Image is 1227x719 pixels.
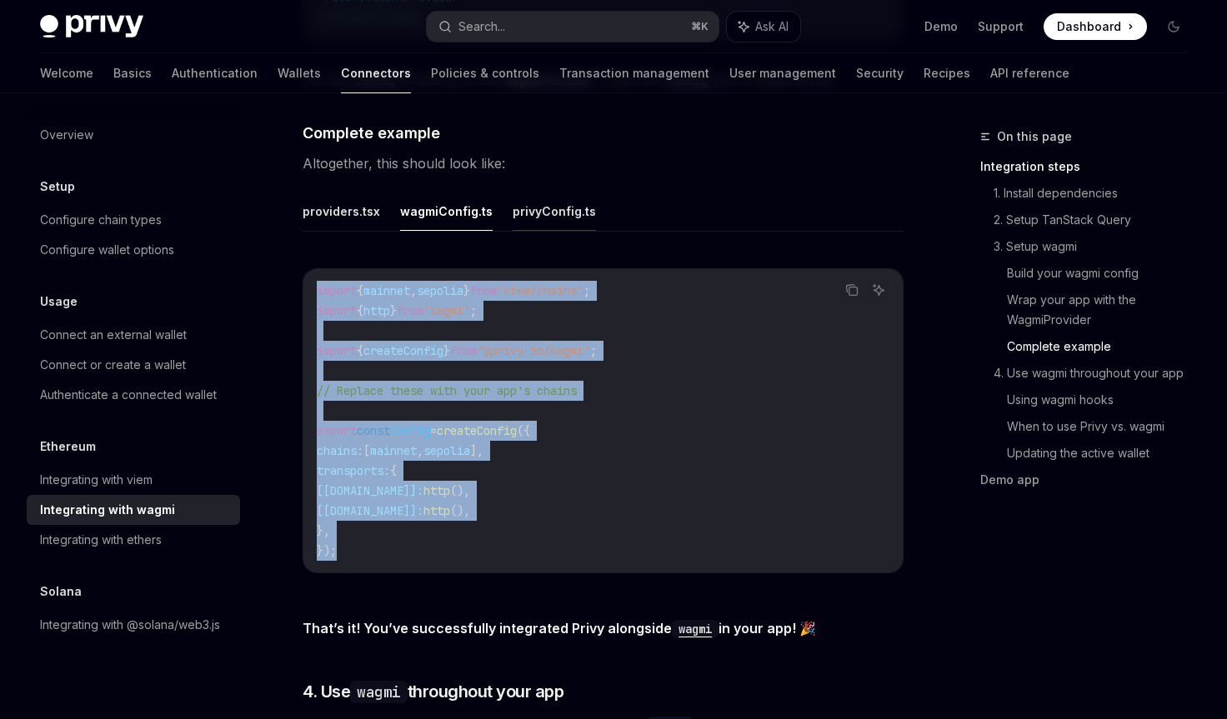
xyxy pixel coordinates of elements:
span: = [430,423,437,438]
span: mainnet [363,283,410,298]
a: Support [978,18,1024,35]
div: Integrating with @solana/web3.js [40,615,220,635]
a: 2. Setup TanStack Query [994,207,1200,233]
span: createConfig [363,343,443,358]
span: transports: [317,463,390,478]
a: Configure wallet options [27,235,240,265]
div: Connect or create a wallet [40,355,186,375]
span: ({ [517,423,530,438]
span: http [363,303,390,318]
span: // Replace these with your app's chains [317,383,577,398]
span: }); [317,543,337,558]
span: Ask AI [755,18,789,35]
a: Build your wagmi config [1007,260,1200,287]
span: from [470,283,497,298]
a: Recipes [924,53,970,93]
span: mainnet [370,443,417,458]
span: ⌘ K [691,20,709,33]
span: import [317,283,357,298]
div: Authenticate a connected wallet [40,385,217,405]
a: Integration steps [980,153,1200,180]
span: chains: [317,443,363,458]
div: Integrating with viem [40,470,153,490]
div: Search... [458,17,505,37]
span: On this page [997,127,1072,147]
a: Integrating with wagmi [27,495,240,525]
button: Toggle dark mode [1160,13,1187,40]
code: wagmi [350,681,408,703]
span: ; [583,283,590,298]
span: ; [590,343,597,358]
button: Copy the contents from the code block [841,279,863,301]
span: sepolia [417,283,463,298]
a: Welcome [40,53,93,93]
span: ], [470,443,483,458]
span: 'wagmi' [423,303,470,318]
a: Connectors [341,53,411,93]
span: ; [470,303,477,318]
a: User management [729,53,836,93]
a: Integrating with @solana/web3.js [27,610,240,640]
a: Wrap your app with the WagmiProvider [1007,287,1200,333]
span: } [463,283,470,298]
span: { [390,463,397,478]
a: Transaction management [559,53,709,93]
div: Configure wallet options [40,240,174,260]
a: API reference [990,53,1069,93]
span: 'viem/chains' [497,283,583,298]
span: 4. Use throughout your app [303,680,563,703]
h5: Solana [40,582,82,602]
span: from [397,303,423,318]
a: When to use Privy vs. wagmi [1007,413,1200,440]
span: const [357,423,390,438]
div: Integrating with ethers [40,530,162,550]
div: Overview [40,125,93,145]
a: Authenticate a connected wallet [27,380,240,410]
span: { [357,303,363,318]
h5: Ethereum [40,437,96,457]
span: createConfig [437,423,517,438]
div: Connect an external wallet [40,325,187,345]
span: '@privy-io/wagmi' [477,343,590,358]
span: http [423,483,450,498]
span: import [317,343,357,358]
span: http [423,503,450,518]
span: , [410,283,417,298]
h5: Setup [40,177,75,197]
span: [ [363,443,370,458]
a: Configure chain types [27,205,240,235]
button: Ask AI [727,12,800,42]
button: wagmiConfig.ts [400,192,493,231]
a: Demo app [980,467,1200,493]
a: Using wagmi hooks [1007,387,1200,413]
span: }, [317,523,330,538]
a: Integrating with ethers [27,525,240,555]
a: Overview [27,120,240,150]
a: wagmi [672,620,719,637]
span: (), [450,503,470,518]
a: Connect or create a wallet [27,350,240,380]
span: } [390,303,397,318]
span: , [417,443,423,458]
button: Search...⌘K [427,12,719,42]
img: dark logo [40,15,143,38]
span: [[DOMAIN_NAME]]: [317,503,423,518]
span: sepolia [423,443,470,458]
span: config [390,423,430,438]
a: Authentication [172,53,258,93]
a: 1. Install dependencies [994,180,1200,207]
a: Integrating with viem [27,465,240,495]
a: 3. Setup wagmi [994,233,1200,260]
a: Demo [924,18,958,35]
span: export [317,423,357,438]
strong: That’s it! You’ve successfully integrated Privy alongside in your app! 🎉 [303,620,816,637]
span: { [357,283,363,298]
h5: Usage [40,292,78,312]
a: Basics [113,53,152,93]
a: Dashboard [1044,13,1147,40]
button: providers.tsx [303,192,380,231]
code: wagmi [672,620,719,638]
span: [[DOMAIN_NAME]]: [317,483,423,498]
span: import [317,303,357,318]
a: Connect an external wallet [27,320,240,350]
